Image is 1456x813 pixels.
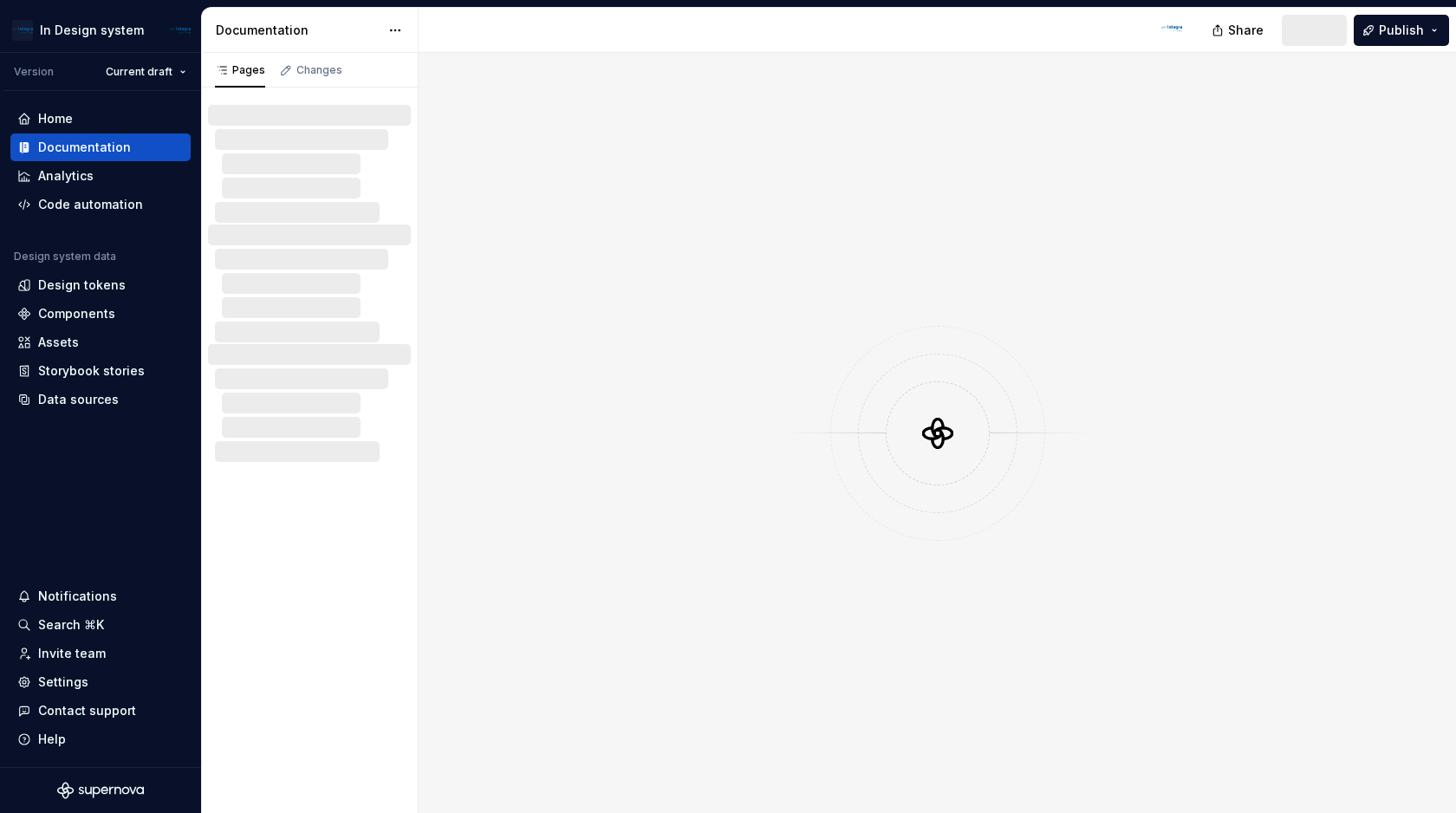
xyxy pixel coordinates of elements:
[10,640,191,667] a: Invite team
[170,20,191,41] img: AFP Integra
[38,673,88,691] div: Settings
[10,191,191,218] a: Code automation
[10,611,191,639] button: Search ⌘K
[38,391,119,408] div: Data sources
[38,645,106,662] div: Invite team
[296,63,342,77] div: Changes
[38,196,143,213] div: Code automation
[216,22,380,39] div: Documentation
[10,300,191,328] a: Components
[10,328,191,356] a: Assets
[14,250,116,263] div: Design system data
[40,22,144,39] div: In Design system
[106,65,172,79] span: Current draft
[1228,22,1264,39] span: Share
[38,362,145,380] div: Storybook stories
[57,782,144,799] svg: Supernova Logo
[10,271,191,299] a: Design tokens
[38,702,136,719] div: Contact support
[14,65,54,79] div: Version
[10,162,191,190] a: Analytics
[38,334,79,351] div: Assets
[10,668,191,696] a: Settings
[10,386,191,413] a: Data sources
[12,20,33,41] img: 69f8bcad-285c-4300-a638-f7ea42da48ef.png
[3,11,198,49] button: In Design systemAFP Integra
[10,725,191,753] button: Help
[1379,22,1424,39] span: Publish
[1354,15,1449,46] button: Publish
[38,167,94,185] div: Analytics
[38,110,73,127] div: Home
[10,582,191,610] button: Notifications
[1161,18,1182,39] img: AFP Integra
[10,105,191,133] a: Home
[38,616,104,634] div: Search ⌘K
[1203,15,1275,46] button: Share
[38,731,66,748] div: Help
[98,60,194,84] button: Current draft
[38,139,131,156] div: Documentation
[10,357,191,385] a: Storybook stories
[215,63,265,77] div: Pages
[10,697,191,725] button: Contact support
[38,276,126,294] div: Design tokens
[38,305,115,322] div: Components
[10,133,191,161] a: Documentation
[38,588,117,605] div: Notifications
